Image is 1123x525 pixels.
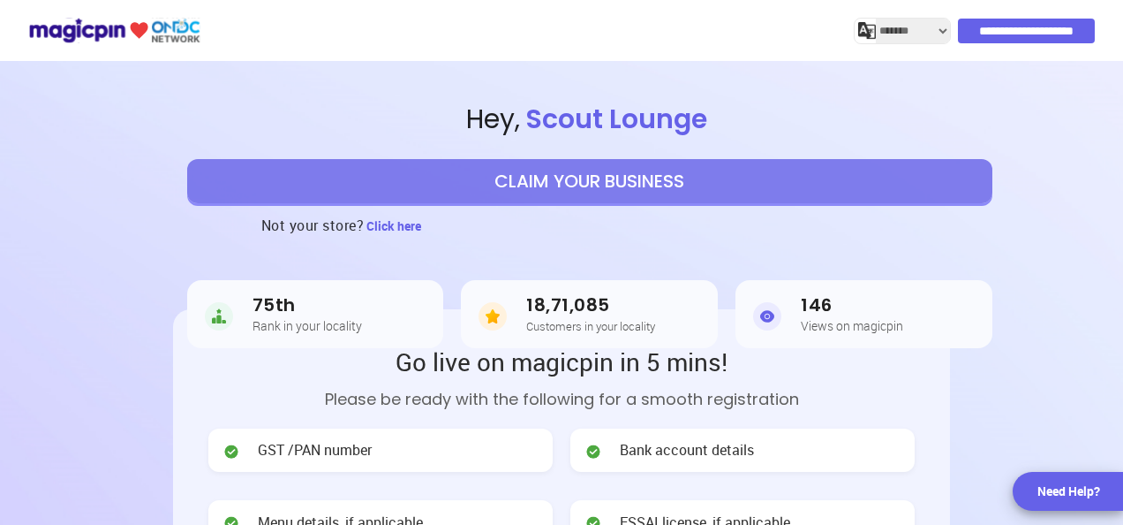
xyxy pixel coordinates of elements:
h3: 18,71,085 [526,295,655,316]
button: CLAIM YOUR BUSINESS [187,159,992,203]
div: Need Help? [1037,483,1100,500]
span: Scout Lounge [520,100,712,138]
h3: Not your store? [261,203,365,247]
h3: 75th [252,295,362,316]
h2: Go live on magicpin in 5 mins! [208,345,915,378]
h5: Customers in your locality [526,320,655,332]
span: Bank account details [620,440,754,460]
img: j2MGCQAAAABJRU5ErkJggg== [858,22,876,40]
img: Rank [205,299,233,334]
span: GST /PAN number [258,440,372,460]
h3: 146 [801,295,903,316]
img: Views [753,299,781,334]
span: Click here [366,217,421,234]
h5: Rank in your locality [252,319,362,332]
img: Customers [479,299,507,334]
span: Hey , [57,101,1123,139]
img: check [584,443,602,460]
p: Please be ready with the following for a smooth registration [208,387,915,411]
img: check [222,443,240,460]
img: ondc-logo-new-small.8a59708e.svg [28,15,200,46]
h5: Views on magicpin [801,319,903,332]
